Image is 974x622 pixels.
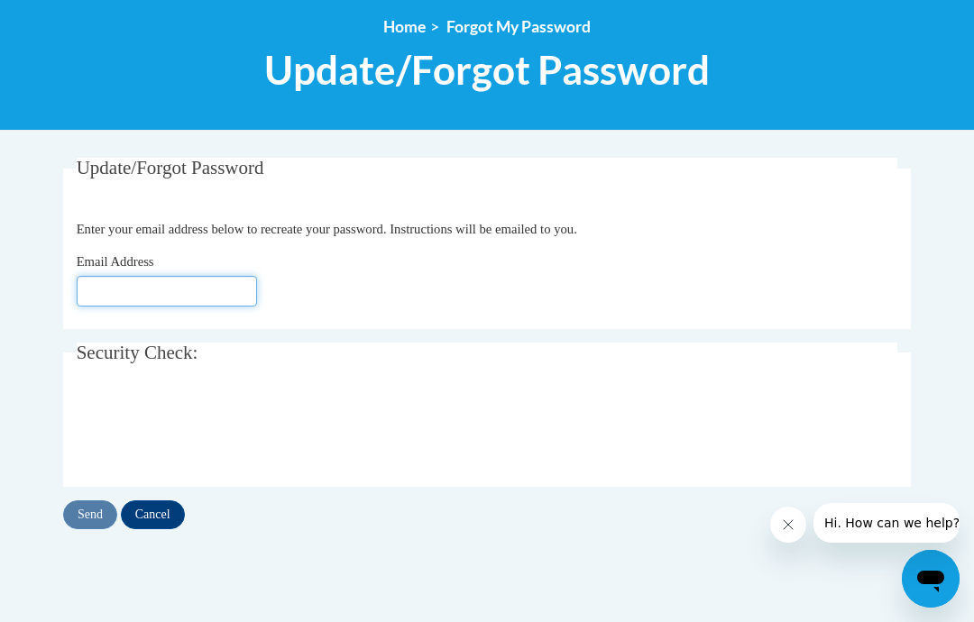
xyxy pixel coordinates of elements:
[77,342,198,363] span: Security Check:
[77,254,154,269] span: Email Address
[902,550,960,608] iframe: Button to launch messaging window
[446,17,591,36] span: Forgot My Password
[77,222,577,236] span: Enter your email address below to recreate your password. Instructions will be emailed to you.
[383,17,426,36] a: Home
[813,503,960,543] iframe: Message from company
[770,507,806,543] iframe: Close message
[121,500,185,529] input: Cancel
[77,394,351,464] iframe: reCAPTCHA
[264,46,710,94] span: Update/Forgot Password
[77,157,264,178] span: Update/Forgot Password
[77,276,257,306] input: Email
